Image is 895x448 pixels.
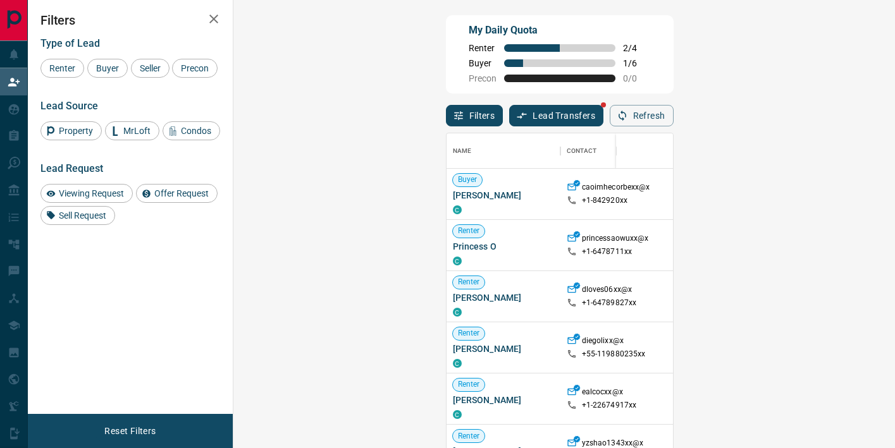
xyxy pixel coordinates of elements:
[45,63,80,73] span: Renter
[453,189,554,202] span: [PERSON_NAME]
[453,226,485,236] span: Renter
[453,394,554,406] span: [PERSON_NAME]
[582,298,637,308] p: +1- 64789827xx
[582,336,624,349] p: diegolixx@x
[509,105,603,126] button: Lead Transfers
[40,13,220,28] h2: Filters
[623,73,651,83] span: 0 / 0
[447,133,560,169] div: Name
[582,233,649,246] p: princessaowuxx@x
[40,162,103,174] span: Lead Request
[453,328,485,339] span: Renter
[40,59,84,78] div: Renter
[131,59,170,78] div: Seller
[453,257,462,265] div: condos.ca
[135,63,165,73] span: Seller
[582,182,650,195] p: caoimhecorbexx@x
[453,277,485,288] span: Renter
[87,59,128,78] div: Buyer
[40,206,115,225] div: Sell Request
[40,184,133,203] div: Viewing Request
[582,284,633,298] p: dloves06xx@x
[453,410,462,419] div: condos.ca
[469,73,497,83] span: Precon
[105,121,159,140] div: MrLoft
[453,308,462,317] div: condos.ca
[610,105,674,126] button: Refresh
[582,349,646,360] p: +55- 119880235xx
[453,291,554,304] span: [PERSON_NAME]
[453,240,554,253] span: Princess O
[469,58,497,68] span: Buyer
[54,210,111,221] span: Sell Request
[453,174,483,185] span: Buyer
[567,133,597,169] div: Contact
[582,195,627,206] p: +1- 842920xx
[119,126,155,136] span: MrLoft
[623,43,651,53] span: 2 / 4
[453,342,554,355] span: [PERSON_NAME]
[582,387,623,400] p: ealcocxx@x
[163,121,220,140] div: Condos
[136,184,218,203] div: Offer Request
[40,121,102,140] div: Property
[92,63,123,73] span: Buyer
[582,400,637,411] p: +1- 22674917xx
[469,43,497,53] span: Renter
[453,133,472,169] div: Name
[150,188,213,198] span: Offer Request
[453,379,485,390] span: Renter
[40,37,100,49] span: Type of Lead
[54,188,128,198] span: Viewing Request
[446,105,503,126] button: Filters
[176,63,213,73] span: Precon
[176,126,216,136] span: Condos
[40,100,98,112] span: Lead Source
[623,58,651,68] span: 1 / 6
[453,359,462,368] div: condos.ca
[453,205,462,214] div: condos.ca
[172,59,218,78] div: Precon
[453,431,485,442] span: Renter
[96,420,164,442] button: Reset Filters
[469,23,651,38] p: My Daily Quota
[54,126,97,136] span: Property
[582,246,633,257] p: +1- 6478711xx
[560,133,662,169] div: Contact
